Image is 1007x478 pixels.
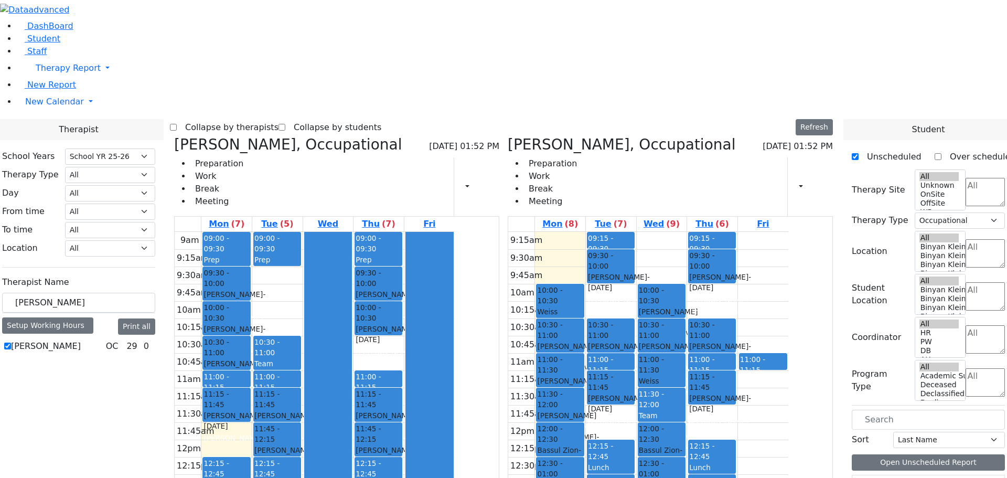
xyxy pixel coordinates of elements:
span: 11:15 - 11:45 [254,389,300,410]
span: 11:15 - 11:45 [203,389,249,410]
div: 10:15am [175,321,217,334]
option: AH [919,355,959,364]
label: Sort [852,433,869,446]
label: To time [2,224,33,236]
option: Declassified [919,389,959,398]
div: 11:30am [508,390,550,403]
span: 11:00 - 11:30 [639,354,684,376]
span: 11:15 - 11:45 [588,371,634,393]
li: Meeting [191,195,243,208]
div: 12:15pm [175,460,217,472]
div: 11:15am [175,390,217,403]
span: 11:00 - 11:15 [740,355,765,374]
div: [PERSON_NAME] [639,341,684,363]
li: Break [191,183,243,195]
label: Location [2,242,38,254]
a: August 27, 2025 [641,217,682,231]
li: Break [524,183,577,195]
a: August 25, 2025 [540,217,580,231]
option: All [919,277,959,285]
span: 11:00 - 11:15 [203,373,229,391]
span: 09:00 - 09:30 [203,234,229,253]
span: 09:00 - 09:30 [356,234,381,253]
span: Therapist [59,123,98,136]
button: Refresh [796,119,833,135]
span: 09:30 - 10:00 [588,250,634,272]
div: 9:45am [508,269,544,282]
div: Report [474,178,479,196]
div: [PERSON_NAME] [356,324,401,345]
span: 12:15 - 12:45 [203,459,229,478]
div: Team Meeting [254,358,300,380]
span: [PERSON_NAME] UTA [537,410,596,432]
option: OffSite [919,199,959,208]
a: New Report [17,80,76,90]
option: Binyan Klein 3 [919,260,959,269]
span: 10:30 - 11:00 [537,320,583,341]
a: DashBoard [17,21,73,31]
div: 11am [175,373,203,386]
span: 11:00 - 11:15 [356,373,381,391]
a: August 28, 2025 [693,217,731,231]
option: Binyan Klein 5 [919,285,959,294]
span: - [DATE] [537,446,581,465]
button: Open Unscheduled Report [852,454,1005,471]
span: 12:15 - 12:45 [588,442,613,461]
option: Binyan Klein 5 [919,242,959,251]
div: [PERSON_NAME] (Laibel) [689,416,735,437]
span: 10:30 - 11:00 [689,320,735,341]
label: Program Type [852,368,908,393]
a: August 26, 2025 [593,217,629,231]
div: [PERSON_NAME] [203,289,249,311]
span: [PERSON_NAME] UTA [537,341,596,363]
span: 11:15 - 11:45 [689,371,735,393]
div: [PERSON_NAME] [588,294,634,305]
div: Delete [493,178,499,195]
div: 11:45am [508,408,550,420]
div: [PERSON_NAME] [356,289,401,311]
label: (6) [715,218,729,230]
div: [PERSON_NAME] [254,410,300,432]
a: August 28, 2025 [360,217,397,231]
label: Therapy Type [2,168,59,181]
label: (7) [231,218,245,230]
span: 10:30 - 11:00 [588,320,634,341]
option: PW [919,337,959,346]
span: 09:00 - 09:30 [254,234,280,253]
option: Unknown [919,181,959,190]
a: August 25, 2025 [207,217,247,231]
div: 12pm [508,425,537,438]
div: [PERSON_NAME] ([PERSON_NAME]) [689,294,735,316]
div: Setup Working Hours [2,317,93,334]
span: 11:30 - 12:00 [537,389,583,410]
div: Prep [203,254,249,265]
button: Print all [118,318,155,335]
span: Student [912,123,945,136]
option: DB [919,346,959,355]
span: 11:15 - 11:45 [356,389,401,410]
label: (7) [614,218,627,230]
div: [PERSON_NAME] [537,376,583,397]
label: (5) [280,218,294,230]
span: 10:00 - 10:30 [639,285,684,306]
textarea: Search [966,178,1005,206]
option: Binyan Klein 2 [919,269,959,278]
span: 10:00 - 10:30 [537,285,583,306]
div: 10:30am [175,338,217,351]
option: All [919,172,959,181]
option: All [919,363,959,371]
div: Bassul Zion [639,445,684,466]
div: 10am [508,286,537,299]
label: Day [2,187,19,199]
span: 11:00 - 11:15 [689,355,714,374]
div: [PERSON_NAME] [203,433,249,443]
option: Binyan Klein 2 [919,312,959,321]
label: Unscheduled [859,148,922,165]
div: Setup [817,178,822,196]
label: (7) [382,218,395,230]
div: Lunch [689,462,735,473]
textarea: Search [966,282,1005,311]
div: [PERSON_NAME] [203,358,249,380]
div: Prep [356,254,401,265]
span: 10:30 - 11:00 [203,337,249,358]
